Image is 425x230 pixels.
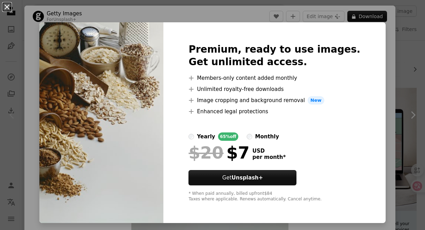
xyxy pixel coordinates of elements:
span: per month * [252,154,286,160]
input: monthly [247,134,252,139]
strong: Unsplash+ [232,175,263,181]
li: Unlimited royalty-free downloads [188,85,360,93]
span: USD [252,148,286,154]
div: $7 [188,144,249,162]
img: premium_photo-1664392163836-0129faa6d5f6 [39,22,163,223]
input: yearly65%off [188,134,194,139]
div: 65% off [218,132,239,141]
div: yearly [197,132,215,141]
li: Image cropping and background removal [188,96,360,105]
div: monthly [255,132,279,141]
li: Members-only content added monthly [188,74,360,82]
button: GetUnsplash+ [188,170,296,185]
h2: Premium, ready to use images. Get unlimited access. [188,43,360,68]
span: $20 [188,144,223,162]
span: New [308,96,324,105]
div: * When paid annually, billed upfront $84 Taxes where applicable. Renews automatically. Cancel any... [188,191,360,202]
li: Enhanced legal protections [188,107,360,116]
